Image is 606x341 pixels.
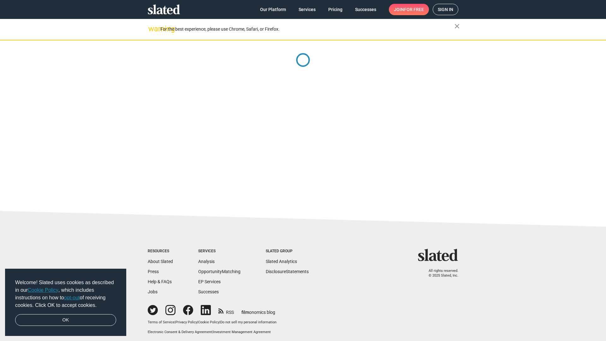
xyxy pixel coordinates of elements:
[175,320,197,324] a: Privacy Policy
[299,4,316,15] span: Services
[389,4,429,15] a: Joinfor free
[323,4,348,15] a: Pricing
[148,289,157,294] a: Jobs
[148,269,159,274] a: Press
[160,25,454,33] div: For the best experience, please use Chrome, Safari, or Firefox.
[197,320,198,324] span: |
[218,306,234,315] a: RSS
[453,22,461,30] mat-icon: close
[241,304,275,315] a: filmonomics blog
[198,320,219,324] a: Cookie Policy
[355,4,376,15] span: Successes
[394,4,424,15] span: Join
[198,279,221,284] a: EP Services
[148,330,212,334] a: Electronic Consent & Delivery Agreement
[198,249,241,254] div: Services
[433,4,458,15] a: Sign in
[350,4,381,15] a: Successes
[15,279,116,309] span: Welcome! Slated uses cookies as described in our , which includes instructions on how to of recei...
[198,269,241,274] a: OpportunityMatching
[438,4,453,15] span: Sign in
[148,249,173,254] div: Resources
[64,295,80,300] a: opt-out
[212,330,213,334] span: |
[220,320,276,325] button: Do not sell my personal information
[15,314,116,326] a: dismiss cookie message
[266,259,297,264] a: Slated Analytics
[148,320,175,324] a: Terms of Service
[175,320,175,324] span: |
[198,259,215,264] a: Analysis
[148,259,173,264] a: About Slated
[255,4,291,15] a: Our Platform
[148,279,172,284] a: Help & FAQs
[294,4,321,15] a: Services
[404,4,424,15] span: for free
[266,269,309,274] a: DisclosureStatements
[219,320,220,324] span: |
[198,289,219,294] a: Successes
[260,4,286,15] span: Our Platform
[28,287,58,293] a: Cookie Policy
[5,269,126,336] div: cookieconsent
[241,310,249,315] span: film
[213,330,271,334] a: Investment Management Agreement
[266,249,309,254] div: Slated Group
[328,4,342,15] span: Pricing
[422,269,458,278] p: All rights reserved. © 2025 Slated, Inc.
[148,25,156,33] mat-icon: warning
